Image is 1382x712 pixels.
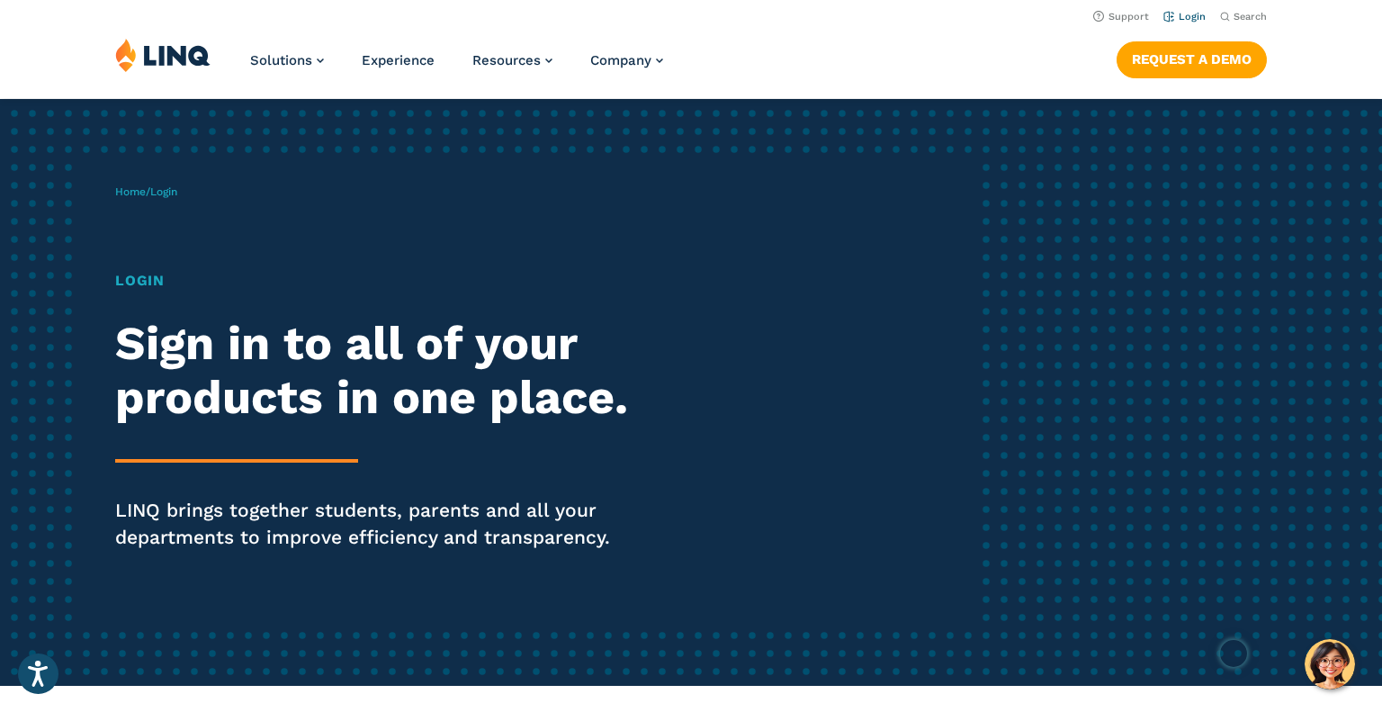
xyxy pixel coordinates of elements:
span: Search [1234,11,1267,23]
h1: Login [115,270,648,292]
a: Request a Demo [1117,41,1267,77]
nav: Primary Navigation [250,38,663,97]
a: Support [1093,11,1149,23]
a: Login [1163,11,1206,23]
a: Resources [472,52,552,68]
span: Login [150,185,177,198]
span: / [115,185,177,198]
span: Solutions [250,52,312,68]
span: Resources [472,52,541,68]
a: Solutions [250,52,324,68]
a: Home [115,185,146,198]
button: Hello, have a question? Let’s chat. [1305,639,1355,689]
a: Company [590,52,663,68]
button: Open Search Bar [1220,10,1267,23]
a: Experience [362,52,435,68]
img: LINQ | K‑12 Software [115,38,211,72]
p: LINQ brings together students, parents and all your departments to improve efficiency and transpa... [115,497,648,551]
span: Company [590,52,651,68]
nav: Button Navigation [1117,38,1267,77]
h2: Sign in to all of your products in one place. [115,317,648,425]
